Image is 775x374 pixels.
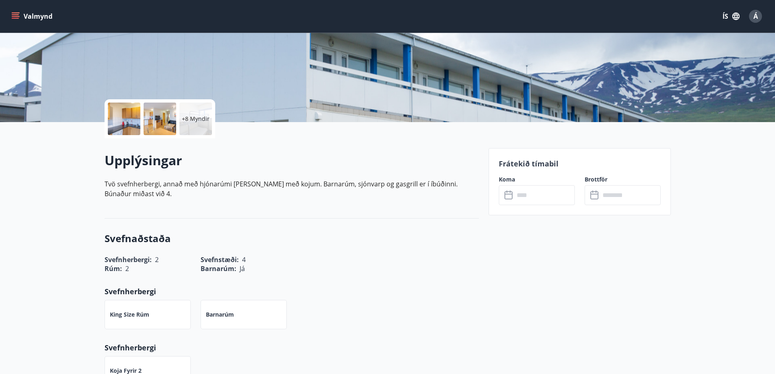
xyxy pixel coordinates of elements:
[499,175,575,184] label: Koma
[201,264,236,273] span: Barnarúm :
[753,12,758,21] span: Á
[110,311,149,319] p: King Size rúm
[718,9,744,24] button: ÍS
[499,158,661,169] p: Frátekið tímabil
[206,311,234,319] p: Barnarúm
[240,264,245,273] span: Já
[105,286,479,297] p: Svefnherbergi
[105,151,479,169] h2: Upplýsingar
[105,179,479,199] p: Tvö svefnherbergi, annað með hjónarúmi [PERSON_NAME] með kojum. Barnarúm, sjónvarp og gasgrill er...
[105,232,479,245] h3: Svefnaðstaða
[125,264,129,273] span: 2
[182,115,210,123] p: +8 Myndir
[105,342,479,353] p: Svefnherbergi
[10,9,56,24] button: menu
[746,7,765,26] button: Á
[105,264,122,273] span: Rúm :
[585,175,661,184] label: Brottför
